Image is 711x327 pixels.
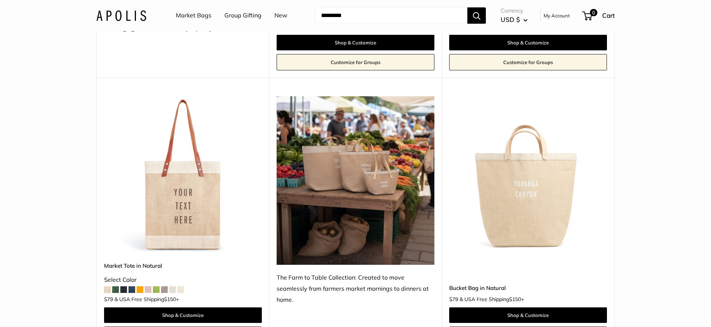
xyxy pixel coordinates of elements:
div: The Farm to Table Collection: Created to move seamlessly from farmers market mornings to dinners ... [277,272,434,306]
a: Bucket Bag in Natural [449,284,607,292]
input: Search... [315,7,467,24]
span: Cart [602,11,615,19]
a: New [274,10,287,21]
div: Select Color [104,274,262,286]
a: description_Make it yours with custom printed text.Market Tote in Natural [104,96,262,254]
span: & USA Free Shipping + [114,297,179,302]
a: Shop & Customize [449,307,607,323]
a: 0 Cart [583,10,615,21]
a: Market Tote in Natural [104,261,262,270]
span: 0 [590,9,597,16]
span: & USA Free Shipping + [460,297,524,302]
a: Group Gifting [224,10,261,21]
img: Apolis [96,10,146,21]
a: Shop & Customize [449,35,607,50]
a: Shop & Customize [277,35,434,50]
span: Currency [501,6,528,16]
a: Bucket Bag in NaturalBucket Bag in Natural [449,96,607,254]
a: My Account [544,11,570,20]
span: $150 [164,296,176,303]
span: $150 [509,296,521,303]
span: USD $ [501,16,520,23]
img: Bucket Bag in Natural [449,96,607,254]
button: Search [467,7,486,24]
a: Customize for Groups [277,54,434,70]
a: Shop & Customize [104,307,262,323]
span: $79 [104,296,113,303]
img: description_Make it yours with custom printed text. [104,96,262,254]
img: The Farm to Table Collection: Created to move seamlessly from farmers market mornings to dinners ... [277,96,434,265]
button: USD $ [501,14,528,26]
iframe: Sign Up via Text for Offers [6,299,79,321]
span: $79 [449,296,458,303]
a: Customize for Groups [449,54,607,70]
a: Market Bags [176,10,211,21]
